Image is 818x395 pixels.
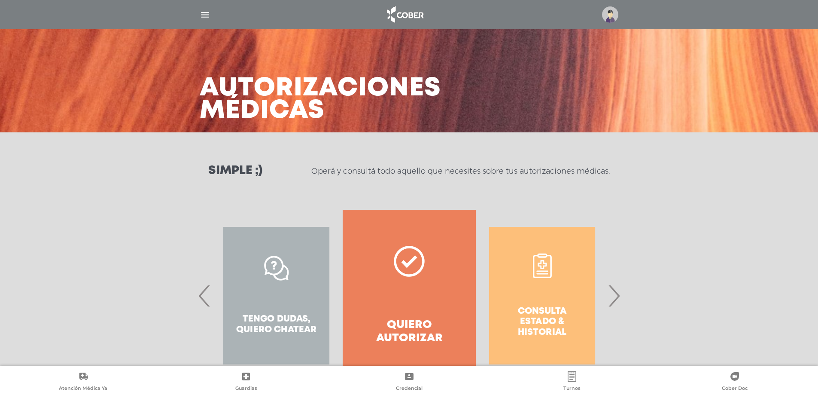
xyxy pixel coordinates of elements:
span: Next [605,273,622,319]
h3: Simple ;) [208,165,262,177]
span: Guardias [235,385,257,393]
img: logo_cober_home-white.png [382,4,427,25]
a: Guardias [164,371,327,393]
img: profile-placeholder.svg [602,6,618,23]
a: Credencial [328,371,490,393]
span: Credencial [396,385,423,393]
img: Cober_menu-lines-white.svg [200,9,210,20]
span: Turnos [563,385,581,393]
p: Operá y consultá todo aquello que necesites sobre tus autorizaciones médicas. [311,166,610,176]
a: Turnos [490,371,653,393]
span: Cober Doc [722,385,748,393]
span: Previous [196,273,213,319]
a: Atención Médica Ya [2,371,164,393]
h4: Quiero autorizar [358,318,460,345]
a: Quiero autorizar [343,210,475,382]
h3: Autorizaciones médicas [200,77,441,122]
a: Cober Doc [654,371,816,393]
span: Atención Médica Ya [59,385,107,393]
